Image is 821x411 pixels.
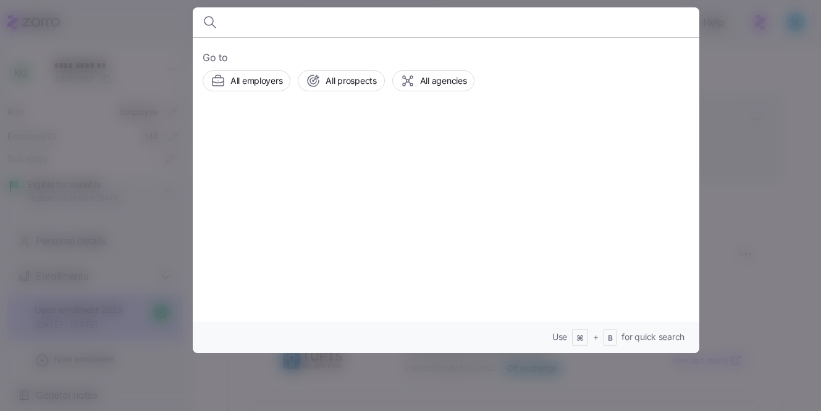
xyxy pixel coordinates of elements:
[552,331,567,343] span: Use
[298,70,384,91] button: All prospects
[621,331,684,343] span: for quick search
[203,70,290,91] button: All employers
[230,75,282,87] span: All employers
[608,333,613,344] span: B
[593,331,599,343] span: +
[392,70,475,91] button: All agencies
[576,333,584,344] span: ⌘
[203,50,689,65] span: Go to
[420,75,467,87] span: All agencies
[326,75,376,87] span: All prospects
